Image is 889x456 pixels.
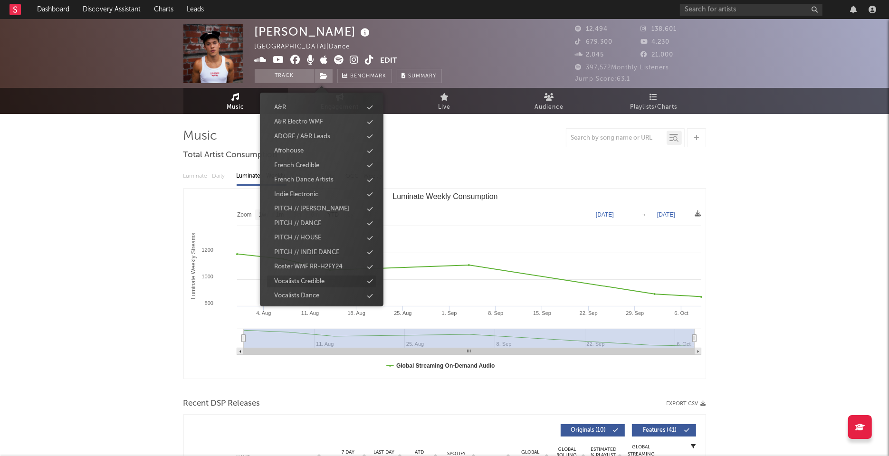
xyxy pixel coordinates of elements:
text: [DATE] [657,211,675,218]
span: 4,230 [640,39,669,45]
text: 15. Sep [533,310,551,316]
input: Search by song name or URL [566,134,667,142]
div: A&R [274,103,286,113]
span: Features ( 41 ) [638,427,682,433]
button: Export CSV [667,401,706,407]
div: Luminate - Weekly [237,168,287,184]
div: PITCH // INDIE DANCE [274,248,339,257]
span: Live [439,102,451,113]
div: French Credible [274,161,319,171]
text: 1000 [201,274,213,279]
span: Playlists/Charts [630,102,677,113]
a: Benchmark [337,69,392,83]
div: PITCH // [PERSON_NAME] [274,204,349,214]
span: 679,300 [575,39,613,45]
svg: Luminate Weekly Consumption [184,189,706,379]
div: French Dance Artists [274,175,334,185]
div: Indie Electronic [274,190,318,199]
a: Audience [497,88,602,114]
span: Summary [409,74,437,79]
text: 6. Oct [674,310,688,316]
text: 11. Aug [301,310,318,316]
a: Live [392,88,497,114]
text: 1. Sep [441,310,457,316]
span: Total Artist Consumption [183,150,277,161]
span: 21,000 [640,52,673,58]
text: Luminate Weekly Consumption [392,192,497,200]
text: 29. Sep [626,310,644,316]
div: Roster WMF RR-H2FY24 [274,262,343,272]
text: 25. Aug [394,310,411,316]
button: Features(41) [632,424,696,437]
div: ADORE / A&R Leads [274,132,330,142]
a: Playlists/Charts [602,88,706,114]
span: Audience [535,102,564,113]
button: Edit [381,55,398,67]
text: [DATE] [596,211,614,218]
span: Benchmark [351,71,387,82]
span: Recent DSP Releases [183,398,260,409]
text: 4. Aug [256,310,271,316]
text: Luminate Weekly Streams [190,233,197,299]
a: Music [183,88,288,114]
text: → [641,211,647,218]
button: Originals(10) [561,424,625,437]
text: Zoom [237,212,252,218]
div: Vocalists Dance [274,291,319,301]
div: [PERSON_NAME] [255,24,373,39]
div: Afrohouse [274,146,304,156]
div: PITCH // DANCE [274,219,321,228]
div: A&R Electro WMF [274,117,323,127]
span: 2,045 [575,52,604,58]
span: Jump Score: 63.1 [575,76,631,82]
text: 1w [258,212,266,218]
button: Track [255,69,314,83]
text: 8. Sep [488,310,503,316]
span: 397,572 Monthly Listeners [575,65,669,71]
div: PITCH // HOUSE [274,233,321,243]
div: [GEOGRAPHIC_DATA] | Dance [255,41,361,53]
text: 18. Aug [347,310,365,316]
text: 800 [204,300,213,306]
text: 1200 [201,247,213,253]
span: 138,601 [640,26,677,32]
text: Global Streaming On-Demand Audio [396,362,495,369]
span: Music [227,102,244,113]
span: 12,494 [575,26,608,32]
a: Engagement [288,88,392,114]
span: Originals ( 10 ) [567,427,611,433]
button: Summary [397,69,442,83]
div: Vocalists Credible [274,277,325,286]
input: Search for artists [680,4,822,16]
text: 22. Sep [579,310,597,316]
